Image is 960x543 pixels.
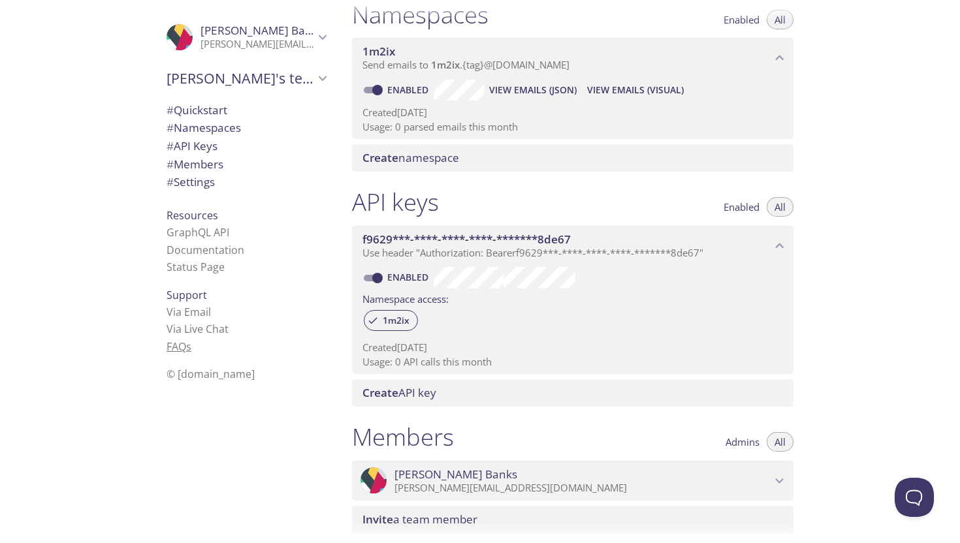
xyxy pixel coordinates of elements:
p: Usage: 0 parsed emails this month [362,120,783,134]
div: Team Settings [156,173,336,191]
span: Resources [167,208,218,223]
button: Enabled [716,197,767,217]
span: [PERSON_NAME] Banks [200,23,323,38]
h1: API keys [352,187,439,217]
span: 1m2ix [362,44,395,59]
span: 1m2ix [431,58,460,71]
button: View Emails (JSON) [484,80,582,101]
span: Namespaces [167,120,241,135]
div: Ashley Banks [352,461,793,501]
span: 1m2ix [375,315,417,326]
span: # [167,120,174,135]
button: All [767,197,793,217]
span: Create [362,385,398,400]
span: # [167,102,174,117]
div: Ashley Banks [156,16,336,59]
a: FAQ [167,339,191,354]
div: Create API Key [352,379,793,407]
span: Settings [167,174,215,189]
span: API Keys [167,138,217,153]
div: Members [156,155,336,174]
span: [PERSON_NAME]'s team [167,69,314,87]
div: Namespaces [156,119,336,137]
div: 1m2ix namespace [352,38,793,78]
span: Members [167,157,223,172]
span: [PERSON_NAME] Banks [394,467,517,482]
div: Create namespace [352,144,793,172]
a: Documentation [167,243,244,257]
div: Invite a team member [352,506,793,533]
span: View Emails (JSON) [489,82,577,98]
span: s [186,339,191,354]
span: Send emails to . {tag} @[DOMAIN_NAME] [362,58,569,71]
span: # [167,138,174,153]
button: View Emails (Visual) [582,80,689,101]
span: Invite [362,512,393,527]
div: Ashley's team [156,61,336,95]
span: namespace [362,150,459,165]
h1: Members [352,422,454,452]
p: Created [DATE] [362,341,783,354]
a: Via Live Chat [167,322,229,336]
iframe: Help Scout Beacon - Open [895,478,934,517]
span: View Emails (Visual) [587,82,684,98]
button: All [767,432,793,452]
span: Create [362,150,398,165]
span: Quickstart [167,102,227,117]
span: Support [167,288,207,302]
span: API key [362,385,436,400]
div: 1m2ix [364,310,418,331]
a: Enabled [385,84,434,96]
label: Namespace access: [362,288,449,307]
div: API Keys [156,137,336,155]
span: # [167,157,174,172]
a: Status Page [167,260,225,274]
a: GraphQL API [167,225,229,240]
span: © [DOMAIN_NAME] [167,367,255,381]
span: # [167,174,174,189]
a: Via Email [167,305,211,319]
p: Created [DATE] [362,106,783,119]
p: Usage: 0 API calls this month [362,355,783,369]
p: [PERSON_NAME][EMAIL_ADDRESS][DOMAIN_NAME] [394,482,771,495]
a: Enabled [385,271,434,283]
span: a team member [362,512,477,527]
button: Admins [718,432,767,452]
p: [PERSON_NAME][EMAIL_ADDRESS][DOMAIN_NAME] [200,38,314,51]
div: Quickstart [156,101,336,119]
